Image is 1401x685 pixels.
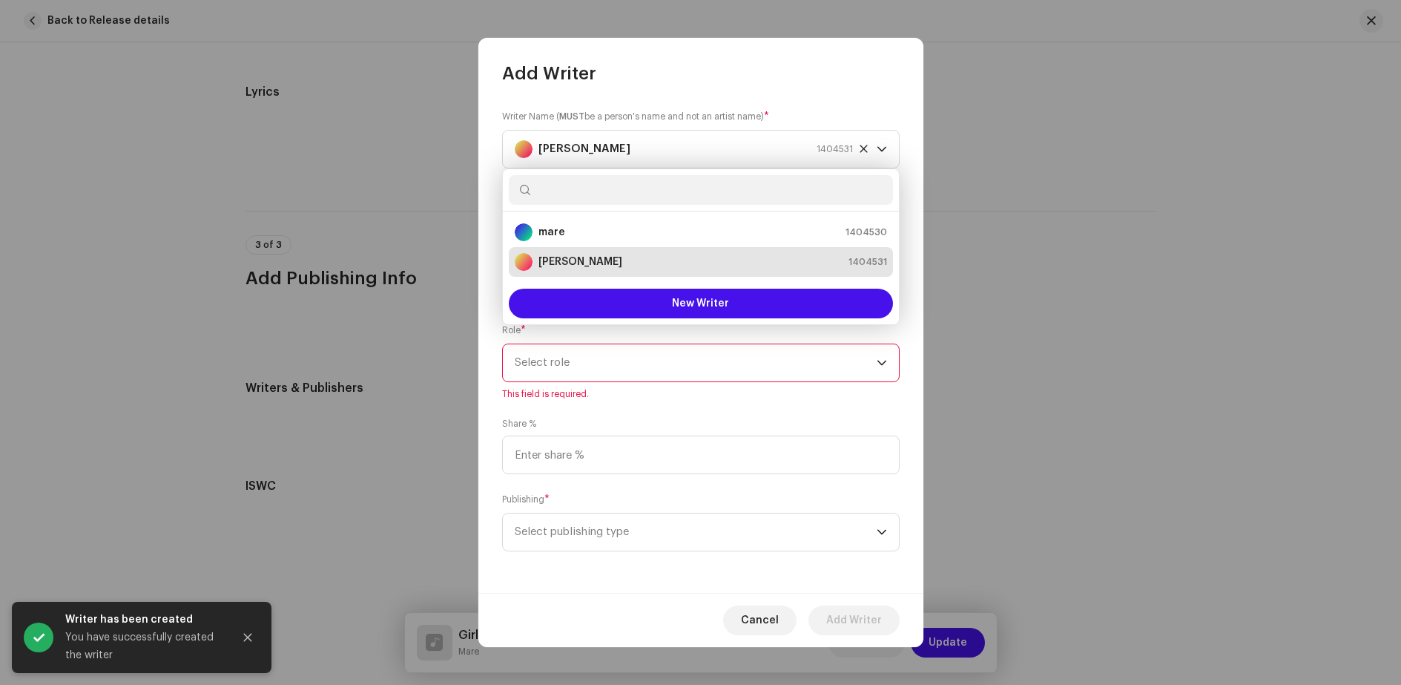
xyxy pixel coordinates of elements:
[502,388,900,400] span: This field is required.
[509,247,893,277] li: miodrag tripunovski
[509,289,893,318] button: New Writer
[502,323,521,338] small: Role
[502,62,596,85] span: Add Writer
[538,255,622,269] strong: [PERSON_NAME]
[65,629,221,664] div: You have successfully created the writer
[538,131,630,168] strong: [PERSON_NAME]
[502,436,900,474] input: Enter share %
[515,514,877,551] span: Select publishing type
[502,109,764,124] small: Writer Name ( be a person's name and not an artist name)
[877,514,887,551] div: dropdown trigger
[741,606,779,635] span: Cancel
[502,418,536,430] label: Share %
[845,225,887,240] span: 1404530
[515,344,877,381] span: Select role
[503,212,899,283] ul: Option List
[877,344,887,381] div: dropdown trigger
[848,255,887,269] span: 1404531
[808,606,900,635] button: Add Writer
[515,131,877,168] span: miodrag tripunovski
[723,606,797,635] button: Cancel
[877,131,887,168] div: dropdown trigger
[65,611,221,629] div: Writer has been created
[559,112,584,121] strong: MUST
[817,131,853,168] span: 1404531
[672,298,729,309] span: New Writer
[538,225,565,240] strong: mare
[233,623,263,652] button: Close
[826,606,882,635] span: Add Writer
[509,217,893,247] li: mare
[502,492,544,507] small: Publishing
